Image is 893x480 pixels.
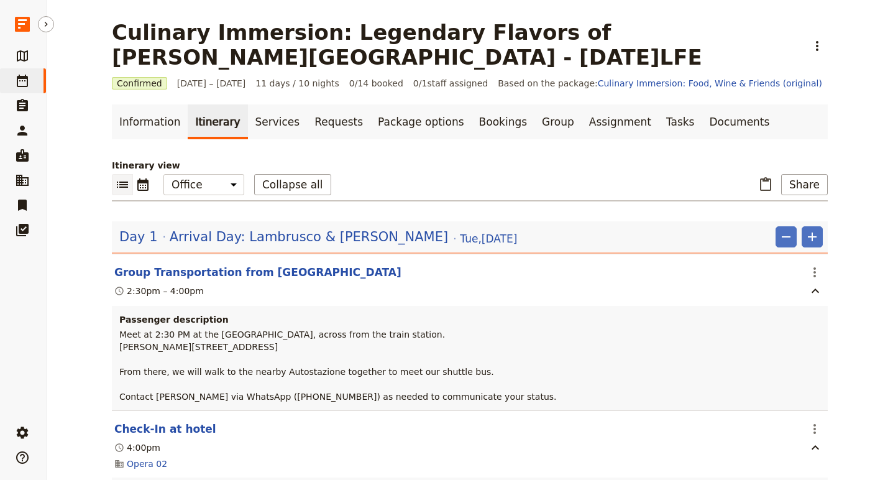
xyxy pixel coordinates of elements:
[119,228,158,246] span: Day 1
[349,77,403,90] span: 0/14 booked
[582,104,659,139] a: Assignment
[248,104,308,139] a: Services
[755,174,776,195] button: Paste itinerary item
[498,77,822,90] span: Based on the package:
[804,418,825,440] button: Actions
[112,20,799,70] h1: Culinary Immersion: Legendary Flavors of [PERSON_NAME][GEOGRAPHIC_DATA] - [DATE]LFE
[702,104,777,139] a: Documents
[255,77,339,90] span: 11 days / 10 nights
[254,174,331,195] button: Collapse all
[119,328,820,403] p: Meet at 2:30 PM at the [GEOGRAPHIC_DATA], across from the train station. [PERSON_NAME][STREET_ADD...
[114,422,216,436] button: Edit this itinerary item
[114,285,204,297] div: 2:30pm – 4:00pm
[460,231,517,246] span: Tue , [DATE]
[114,441,160,454] div: 4:00pm
[188,104,247,139] a: Itinerary
[781,174,828,195] button: Share
[598,78,822,88] a: Culinary Immersion: Food, Wine & Friends (original)
[659,104,702,139] a: Tasks
[177,77,246,90] span: [DATE] – [DATE]
[804,262,825,283] button: Actions
[119,313,820,326] h3: Passenger description
[807,35,828,57] button: Actions
[38,16,54,32] button: Hide menu
[370,104,471,139] a: Package options
[776,226,797,247] button: Remove
[413,77,488,90] span: 0 / 1 staff assigned
[534,104,582,139] a: Group
[170,228,448,246] span: Arrival Day: Lambrusco & [PERSON_NAME]
[472,104,534,139] a: Bookings
[112,174,133,195] button: List view
[119,228,517,246] button: Edit day information
[802,226,823,247] button: Add
[112,159,828,172] p: Itinerary view
[112,104,188,139] a: Information
[114,265,401,280] button: Edit this itinerary item
[307,104,370,139] a: Requests
[127,458,167,470] a: Opera 02
[112,77,167,90] span: Confirmed
[133,174,153,195] button: Calendar view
